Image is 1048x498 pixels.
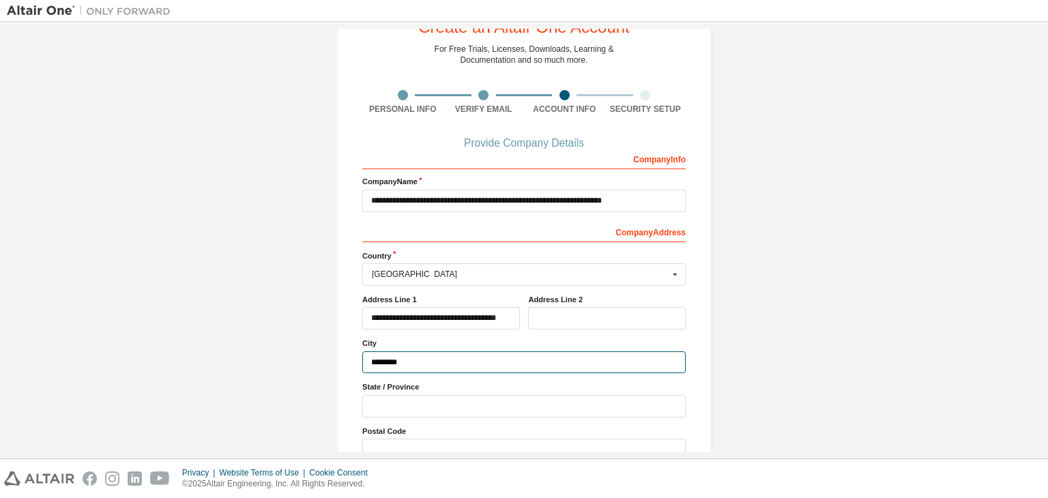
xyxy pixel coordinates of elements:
div: Privacy [182,467,219,478]
label: Company Name [362,176,686,187]
div: Verify Email [443,104,525,115]
div: Company Address [362,220,686,242]
img: altair_logo.svg [4,471,74,486]
img: linkedin.svg [128,471,142,486]
div: Company Info [362,147,686,169]
div: Create an Altair One Account [418,19,630,35]
img: facebook.svg [83,471,97,486]
div: Website Terms of Use [219,467,309,478]
label: City [362,338,686,349]
img: Altair One [7,4,177,18]
p: © 2025 Altair Engineering, Inc. All Rights Reserved. [182,478,376,490]
div: Account Info [524,104,605,115]
div: Personal Info [362,104,443,115]
div: For Free Trials, Licenses, Downloads, Learning & Documentation and so much more. [435,44,614,65]
label: Country [362,250,686,261]
img: youtube.svg [150,471,170,486]
div: Cookie Consent [309,467,375,478]
label: Postal Code [362,426,686,437]
label: Address Line 1 [362,294,520,305]
label: Address Line 2 [528,294,686,305]
label: State / Province [362,381,686,392]
div: Provide Company Details [362,139,686,147]
img: instagram.svg [105,471,119,486]
div: [GEOGRAPHIC_DATA] [372,270,669,278]
div: Security Setup [605,104,686,115]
